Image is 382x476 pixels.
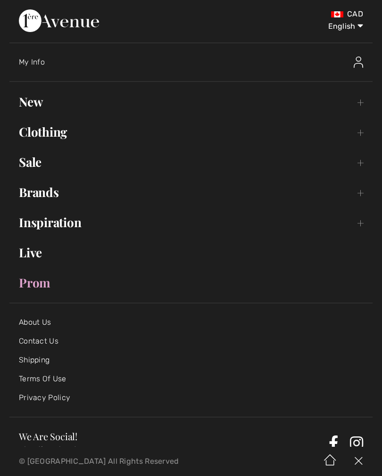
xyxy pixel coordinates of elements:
a: About Us [19,318,51,327]
h3: We Are Social! [19,432,325,441]
p: #boutique1ereAvenue [19,445,325,454]
a: Live [9,242,373,263]
a: Clothing [9,122,373,142]
a: Shipping [19,355,50,364]
a: New [9,91,373,112]
a: Inspiration [9,212,373,233]
a: Terms Of Use [19,374,66,383]
a: Brands [9,182,373,203]
span: My Info [19,57,45,66]
p: © [GEOGRAPHIC_DATA] All Rights Reserved [19,458,225,465]
img: My Info [354,57,363,68]
a: Privacy Policy [19,393,70,402]
div: CAD [225,9,363,19]
a: Instagram [350,435,363,451]
img: Home [316,447,344,476]
span: Chat [22,7,42,15]
a: My InfoMy Info [19,47,373,77]
img: 1ère Avenue [19,9,99,32]
img: X [344,447,373,476]
a: Contact Us [19,336,58,345]
a: Facebook [329,435,338,451]
a: Sale [9,152,373,172]
a: Prom [9,272,373,293]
